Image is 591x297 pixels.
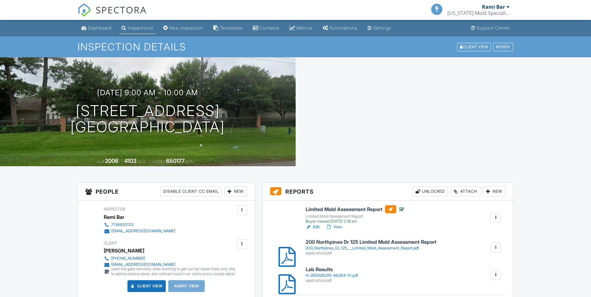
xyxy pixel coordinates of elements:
a: Support Center [468,22,512,34]
h3: Reports [263,183,513,200]
div: Buyer viewed [DATE] 2:18 am [306,219,405,224]
a: Settings [365,22,394,34]
a: Contacts [250,22,282,34]
div: Rami Bar [482,4,505,10]
h6: 200 Northpines Dr 125 Limited Mold Assessment Report [306,239,436,245]
div: [PHONE_NUMBER] [111,256,145,261]
a: Metrics [287,22,315,34]
a: View [326,224,342,230]
div: 650177 [166,158,185,164]
a: 200 Northpines Dr 125 Limited Mold Assessment Report 200_Northpines_Dr_125___Limited_Mold_Assessm... [306,239,436,255]
a: Inspections [119,22,156,34]
div: Client View [457,43,491,51]
div: Unlocked [412,186,448,196]
div: New [224,186,247,196]
div: Attach [450,186,480,196]
div: Contacts [260,25,279,31]
div: 200_Northpines_Dr_125___Limited_Mold_Assessment_Report.pdf [306,246,436,251]
div: 2006 [105,158,118,164]
div: Disable Client CC Email [160,186,222,196]
div: 4103 [124,158,136,164]
a: Client View [130,283,163,289]
div: More [493,43,513,51]
h3: [DATE] 9:00 am - 10:00 am [97,88,198,97]
div: Automations [330,25,357,31]
div: Support Center [477,25,510,31]
span: Lot Size [152,159,165,164]
div: Limited Mold Assessment Report [306,214,405,219]
div: Rami Bar [104,212,124,222]
h3: People [78,183,255,200]
div: She has a gate fob (no code) just call her and let her know and she can open the gate remotely sh... [111,262,236,281]
a: 7136820133 [104,222,175,228]
div: New Inspection [169,25,203,31]
div: H-250925095-46364-01.pdf [306,273,358,278]
div: [EMAIL_ADDRESS][DOMAIN_NAME] [111,229,175,233]
h1: Inspection Details [78,41,514,52]
a: Dashboard [79,22,114,34]
a: Client View [456,44,493,49]
div: Inspections [128,25,153,31]
div: Dashboard [88,25,112,31]
a: Automations (Basic) [320,22,360,34]
div: Metrics [297,25,313,31]
span: sq.ft. [186,159,193,164]
a: Edit [306,224,320,230]
div: [EMAIL_ADDRESS][DOMAIN_NAME] [111,262,175,267]
span: Client [104,241,117,245]
div: Texas Mold Specialists [447,10,510,16]
a: [EMAIL_ADDRESS][DOMAIN_NAME] [104,228,175,234]
img: The Best Home Inspection Software - Spectora [78,3,91,17]
h6: Limited Mold Assessment Report [306,205,405,213]
a: SPECTORA [78,8,147,21]
a: Limited Mold Assessment Report Limited Mold Assessment Report Buyer viewed [DATE] 2:18 am [306,205,405,224]
span: Inspector [104,207,125,211]
div: Settings [373,25,391,31]
a: Templates [211,22,245,34]
h1: [STREET_ADDRESS] [GEOGRAPHIC_DATA] [70,103,225,136]
span: SPECTORA [96,3,147,16]
div: Templates [220,25,243,31]
a: Lab Results H-250925095-46364-01.pdf application/pdf [306,267,358,283]
h6: Lab Results [306,267,358,272]
div: New [483,186,506,196]
div: 7136820133 [111,222,134,227]
div: application/pdf [306,278,358,283]
div: [PERSON_NAME] [104,246,144,255]
span: Built [97,159,104,164]
a: [EMAIL_ADDRESS][DOMAIN_NAME] [104,262,236,268]
a: [PHONE_NUMBER] [104,255,236,262]
a: New Inspection [161,22,206,34]
span: sq. ft. [137,159,146,164]
div: application/pdf [306,251,436,256]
